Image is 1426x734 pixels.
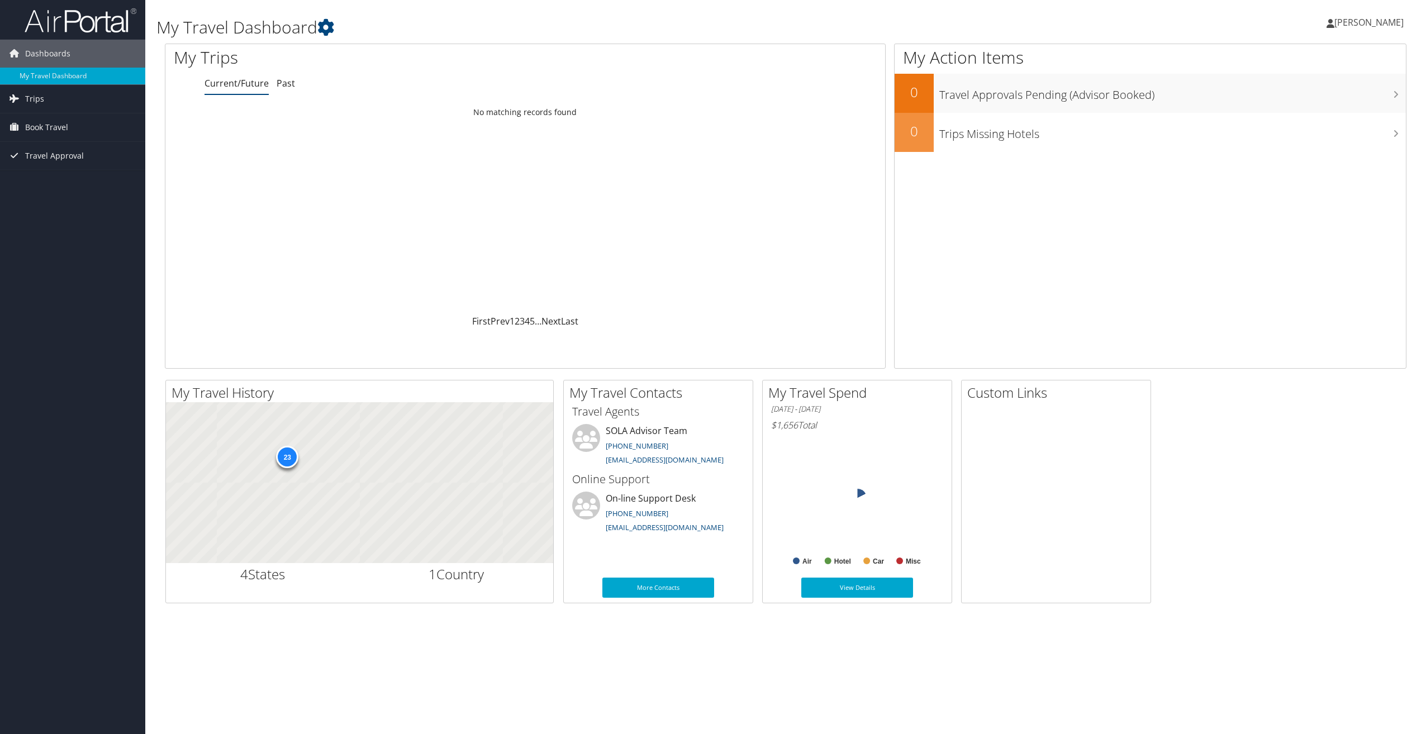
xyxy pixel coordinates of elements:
[541,315,561,327] a: Next
[561,315,578,327] a: Last
[276,446,298,468] div: 23
[606,522,724,532] a: [EMAIL_ADDRESS][DOMAIN_NAME]
[939,82,1406,103] h3: Travel Approvals Pending (Advisor Booked)
[25,142,84,170] span: Travel Approval
[472,315,491,327] a: First
[895,46,1406,69] h1: My Action Items
[567,492,750,537] li: On-line Support Desk
[25,40,70,68] span: Dashboards
[525,315,530,327] a: 4
[156,16,995,39] h1: My Travel Dashboard
[873,557,884,565] text: Car
[606,455,724,465] a: [EMAIL_ADDRESS][DOMAIN_NAME]
[1334,16,1404,28] span: [PERSON_NAME]
[771,419,943,431] h6: Total
[967,383,1151,402] h2: Custom Links
[895,74,1406,113] a: 0Travel Approvals Pending (Advisor Booked)
[567,424,750,470] li: SOLA Advisor Team
[895,122,934,141] h2: 0
[510,315,515,327] a: 1
[277,77,295,89] a: Past
[802,557,812,565] text: Air
[174,565,351,584] h2: States
[172,383,553,402] h2: My Travel History
[240,565,248,583] span: 4
[530,315,535,327] a: 5
[602,578,714,598] a: More Contacts
[515,315,520,327] a: 2
[491,315,510,327] a: Prev
[572,471,744,487] h3: Online Support
[906,557,921,565] text: Misc
[520,315,525,327] a: 3
[25,7,136,34] img: airportal-logo.png
[895,83,934,102] h2: 0
[368,565,545,584] h2: Country
[801,578,913,598] a: View Details
[205,77,269,89] a: Current/Future
[174,46,577,69] h1: My Trips
[771,404,943,414] h6: [DATE] - [DATE]
[25,113,68,141] span: Book Travel
[606,441,668,451] a: [PHONE_NUMBER]
[939,121,1406,142] h3: Trips Missing Hotels
[1327,6,1415,39] a: [PERSON_NAME]
[569,383,753,402] h2: My Travel Contacts
[768,383,952,402] h2: My Travel Spend
[429,565,436,583] span: 1
[834,557,851,565] text: Hotel
[572,404,744,420] h3: Travel Agents
[535,315,541,327] span: …
[771,419,798,431] span: $1,656
[165,102,885,122] td: No matching records found
[25,85,44,113] span: Trips
[606,508,668,518] a: [PHONE_NUMBER]
[895,113,1406,152] a: 0Trips Missing Hotels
